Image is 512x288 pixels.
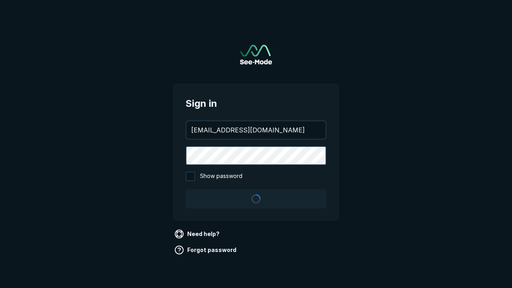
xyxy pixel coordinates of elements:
img: See-Mode Logo [240,45,272,64]
a: Need help? [173,228,223,240]
input: your@email.com [186,121,326,139]
span: Sign in [186,96,326,111]
a: Go to sign in [240,45,272,64]
a: Forgot password [173,244,240,256]
span: Show password [200,172,242,181]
